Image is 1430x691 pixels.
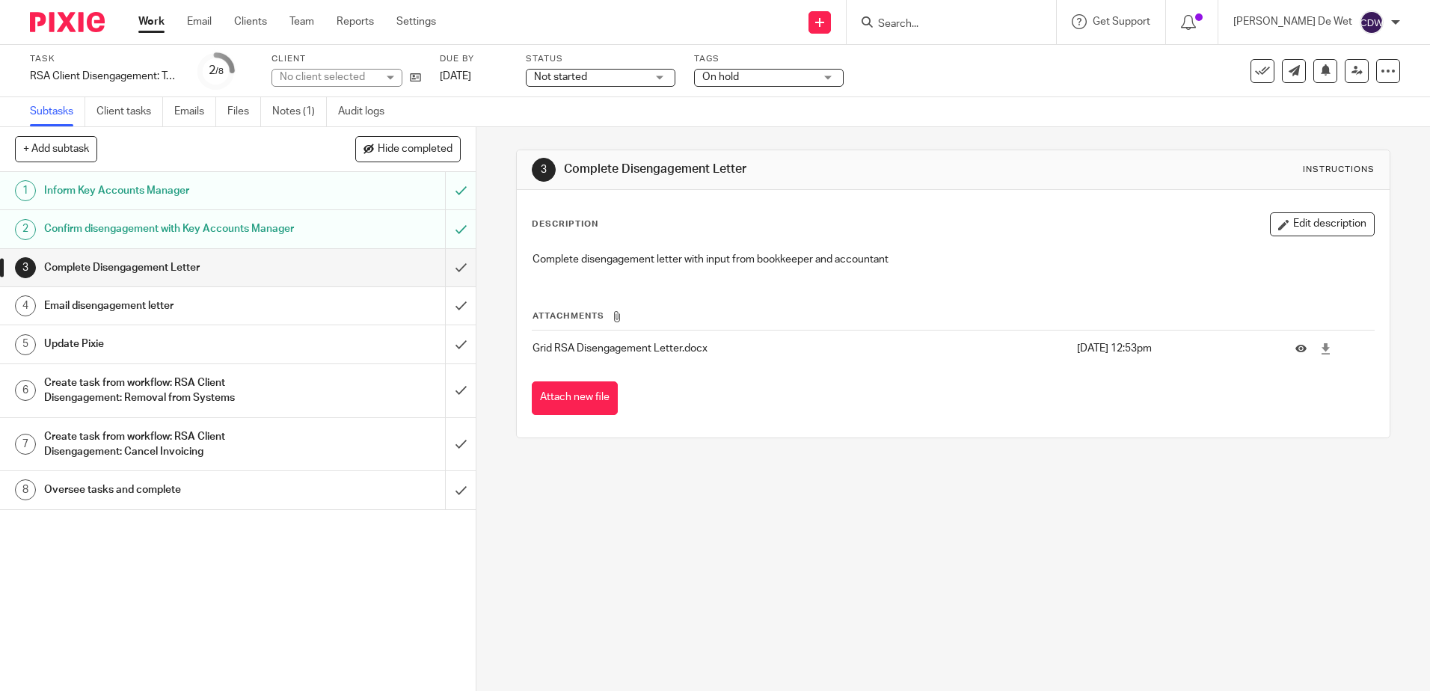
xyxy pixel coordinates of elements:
p: [PERSON_NAME] De Wet [1233,14,1352,29]
div: Mark as done [445,249,476,286]
i: Open client page [410,72,421,83]
div: Mark as done [445,418,476,471]
button: + Add subtask [15,136,97,162]
div: 7 [15,434,36,455]
div: 6 [15,380,36,401]
small: /8 [215,67,224,76]
div: 3 [15,257,36,278]
div: 5 [15,334,36,355]
div: No client selected [280,70,377,85]
i: Preview [1295,343,1307,354]
a: Audit logs [338,97,396,126]
h1: Create task from workflow: RSA Client Disengagement: Cancel Invoicing [44,426,301,464]
label: Client [271,53,421,65]
img: svg%3E [1360,10,1384,34]
span: Hide completed [378,144,452,156]
button: Edit description [1270,212,1375,236]
a: Emails [174,97,216,126]
div: Mark as done [445,471,476,509]
i: Download [1320,343,1331,354]
span: Get Support [1093,16,1150,27]
p: Grid RSA Disengagement Letter.docx [533,341,1069,356]
span: Not started [534,72,587,82]
h1: Complete Disengagement Letter [564,162,985,177]
label: Due by [440,53,507,65]
input: Search [877,18,1011,31]
label: Tags [694,53,844,65]
h1: Complete Disengagement Letter [44,257,301,279]
a: Send new email to ShaperX Surfcraft Services PTY Ltd - G2322 [1282,59,1306,83]
a: Team [289,14,314,29]
span: [DATE] [440,71,471,82]
a: Email [187,14,212,29]
a: Clients [234,14,267,29]
div: Mark as to do [445,172,476,209]
a: Notes (1) [272,97,327,126]
h1: Inform Key Accounts Manager [44,179,301,202]
a: Settings [396,14,436,29]
h1: Email disengagement letter [44,295,301,317]
div: Mark as done [445,287,476,325]
div: Mark as to do [445,210,476,248]
div: Instructions [1303,164,1375,176]
button: Hide completed [355,136,461,162]
button: Attach new file [532,381,618,415]
div: 8 [15,479,36,500]
div: 1 [15,180,36,201]
a: Client tasks [96,97,163,126]
a: Reports [337,14,374,29]
a: Reassign task [1345,59,1369,83]
div: 4 [15,295,36,316]
div: RSA Client Disengagement: Team Leader [30,69,179,84]
img: Pixie [30,12,105,32]
a: Subtasks [30,97,85,126]
p: Description [532,218,598,230]
a: Work [138,14,165,29]
p: [DATE] 12:53pm [1077,341,1273,356]
span: On hold [702,72,739,82]
a: Files [227,97,261,126]
p: Complete disengagement letter with input from bookkeeper and accountant [533,252,1373,267]
h1: Create task from workflow: RSA Client Disengagement: Removal from Systems [44,372,301,410]
h1: Update Pixie [44,333,301,355]
label: Task [30,53,179,65]
h1: Confirm disengagement with Key Accounts Manager [44,218,301,240]
div: 3 [532,158,556,182]
h1: Oversee tasks and complete [44,479,301,501]
a: Download [1320,341,1331,356]
div: 2 [209,62,224,79]
div: Mark as done [445,364,476,417]
label: Status [526,53,675,65]
span: Attachments [533,312,604,320]
div: Mark as done [445,325,476,363]
div: 2 [15,219,36,240]
button: Snooze task [1313,59,1337,83]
